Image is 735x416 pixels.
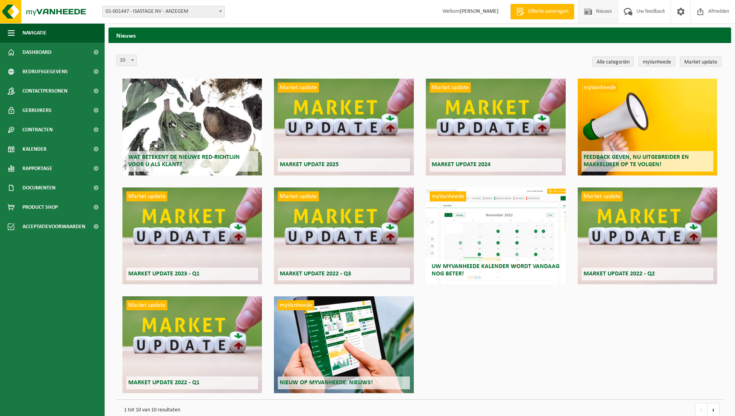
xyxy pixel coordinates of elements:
[128,154,240,168] span: Wat betekent de nieuwe RED-richtlijn voor u als klant?
[582,83,618,93] span: myVanheede
[510,4,574,19] a: Offerte aanvragen
[280,271,351,277] span: Market update 2022 - Q3
[280,380,373,386] span: Nieuw op myVanheede: Nieuws!
[126,300,167,310] span: Market update
[526,8,570,15] span: Offerte aanvragen
[128,380,200,386] span: Market update 2022 - Q1
[432,162,491,168] span: Market update 2024
[584,271,655,277] span: Market update 2022 - Q2
[278,83,319,93] span: Market update
[122,296,262,393] a: Market update Market update 2022 - Q1
[584,154,689,168] span: Feedback geven, nu uitgebreider en makkelijker op te volgen!
[460,9,499,14] strong: [PERSON_NAME]
[122,187,262,284] a: Market update Market update 2023 - Q1
[22,139,46,159] span: Kalender
[103,6,224,17] span: 01-001447 - ISASTAGE NV - ANZEGEM
[274,296,413,393] a: myVanheede Nieuw op myVanheede: Nieuws!
[278,191,319,201] span: Market update
[116,55,137,66] span: 10
[128,271,200,277] span: Market update 2023 - Q1
[592,57,634,67] a: Alle categoriën
[22,43,52,62] span: Dashboard
[432,263,559,277] span: Uw myVanheede kalender wordt vandaag nog beter!
[680,57,721,67] a: Market update
[274,187,413,284] a: Market update Market update 2022 - Q3
[22,23,46,43] span: Navigatie
[430,83,471,93] span: Market update
[22,81,67,101] span: Contactpersonen
[426,187,565,284] a: myVanheede Uw myVanheede kalender wordt vandaag nog beter!
[274,79,413,175] a: Market update Market update 2025
[22,217,85,236] span: Acceptatievoorwaarden
[22,101,52,120] span: Gebruikers
[639,57,675,67] a: myVanheede
[22,198,58,217] span: Product Shop
[278,300,314,310] span: myVanheede
[578,79,717,175] a: myVanheede Feedback geven, nu uitgebreider en makkelijker op te volgen!
[578,187,717,284] a: Market update Market update 2022 - Q2
[108,28,731,43] h2: Nieuws
[22,120,53,139] span: Contracten
[430,191,466,201] span: myVanheede
[22,62,68,81] span: Bedrijfsgegevens
[280,162,339,168] span: Market update 2025
[426,79,565,175] a: Market update Market update 2024
[582,191,623,201] span: Market update
[22,178,55,198] span: Documenten
[126,191,167,201] span: Market update
[102,6,225,17] span: 01-001447 - ISASTAGE NV - ANZEGEM
[22,159,52,178] span: Rapportage
[122,79,262,175] a: Wat betekent de nieuwe RED-richtlijn voor u als klant?
[117,55,136,66] span: 10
